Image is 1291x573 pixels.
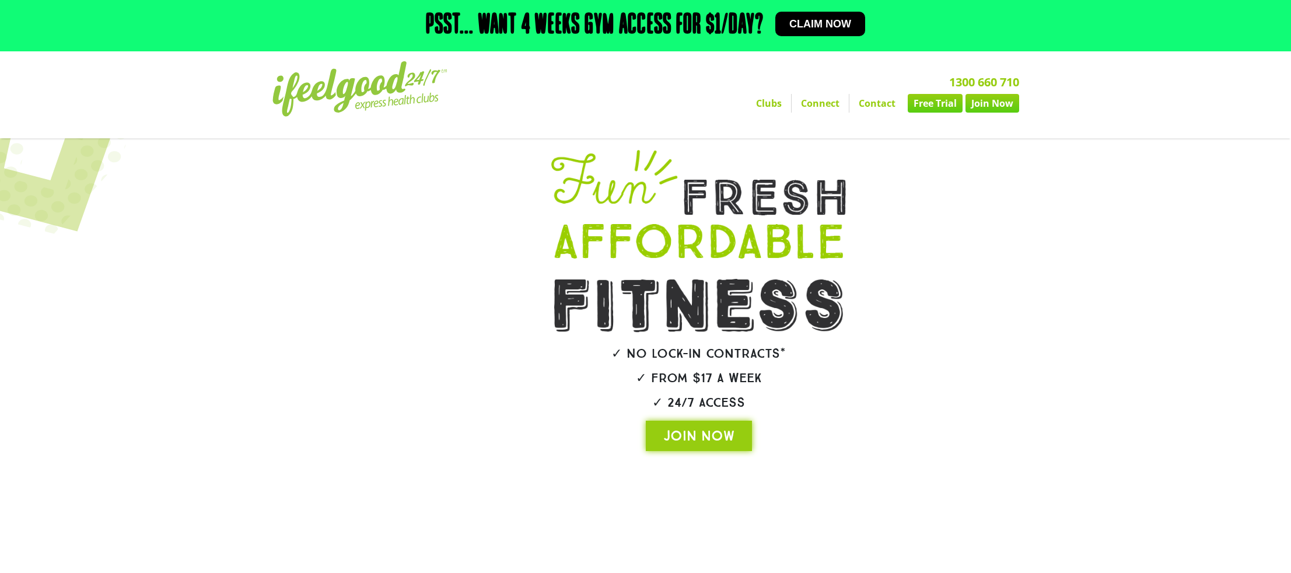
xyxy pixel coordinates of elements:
[849,94,905,113] a: Contact
[792,94,849,113] a: Connect
[949,74,1019,90] a: 1300 660 710
[519,372,879,385] h2: ✓ From $17 a week
[646,421,752,451] a: JOIN NOW
[789,19,851,29] span: Claim now
[775,12,865,36] a: Claim now
[519,347,879,360] h2: ✓ No lock-in contracts*
[747,94,791,113] a: Clubs
[538,94,1019,113] nav: Menu
[426,12,764,40] h2: Psst... Want 4 weeks gym access for $1/day?
[663,427,734,445] span: JOIN NOW
[908,94,963,113] a: Free Trial
[965,94,1019,113] a: Join Now
[519,396,879,409] h2: ✓ 24/7 Access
